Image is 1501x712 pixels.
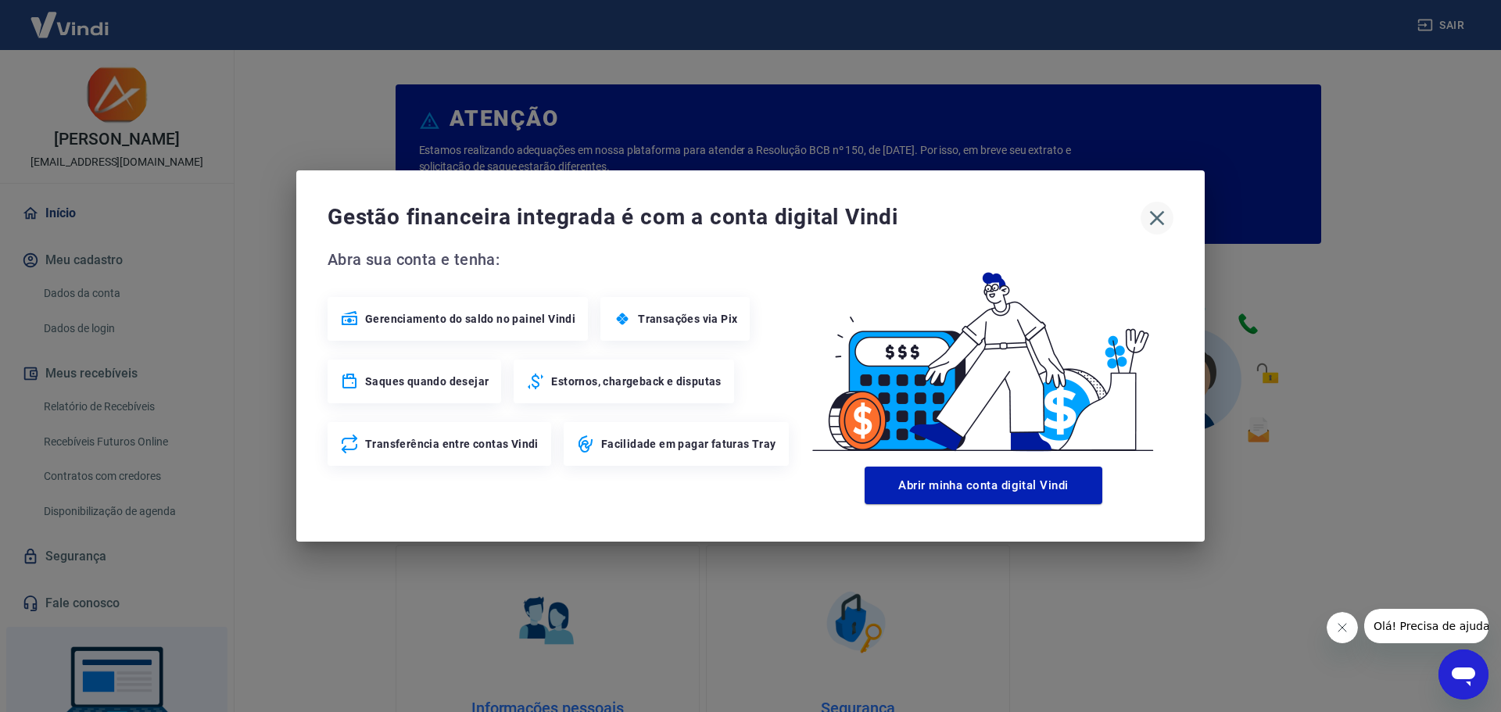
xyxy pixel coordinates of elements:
[1327,612,1358,643] iframe: Fechar mensagem
[9,11,131,23] span: Olá! Precisa de ajuda?
[365,374,489,389] span: Saques quando desejar
[638,311,737,327] span: Transações via Pix
[328,247,793,272] span: Abra sua conta e tenha:
[793,247,1173,460] img: Good Billing
[1438,649,1488,699] iframe: Botão para abrir a janela de mensagens
[1364,609,1488,643] iframe: Mensagem da empresa
[365,311,575,327] span: Gerenciamento do saldo no painel Vindi
[551,374,721,389] span: Estornos, chargeback e disputas
[328,202,1141,233] span: Gestão financeira integrada é com a conta digital Vindi
[601,436,776,452] span: Facilidade em pagar faturas Tray
[365,436,539,452] span: Transferência entre contas Vindi
[865,467,1102,504] button: Abrir minha conta digital Vindi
